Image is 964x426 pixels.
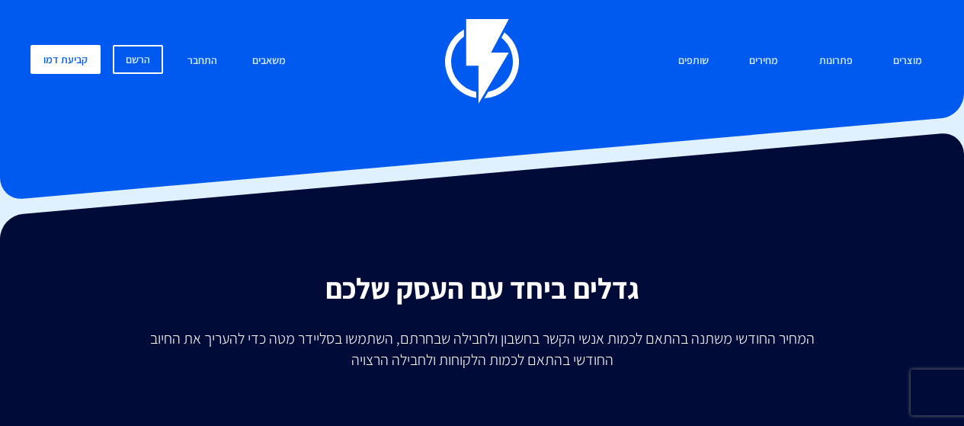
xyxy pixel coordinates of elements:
a: התחבר [176,45,229,78]
a: משאבים [241,45,297,78]
a: קביעת דמו [30,45,101,74]
a: מחירים [738,45,789,78]
p: המחיר החודשי משתנה בהתאם לכמות אנשי הקשר בחשבון ולחבילה שבחרתם, השתמשו בסליידר מטה כדי להעריך את ... [139,328,825,370]
a: הרשם [113,45,163,74]
a: פתרונות [808,45,864,78]
a: שותפים [667,45,720,78]
a: מוצרים [882,45,934,78]
h2: גדלים ביחד עם העסק שלכם [11,273,953,305]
